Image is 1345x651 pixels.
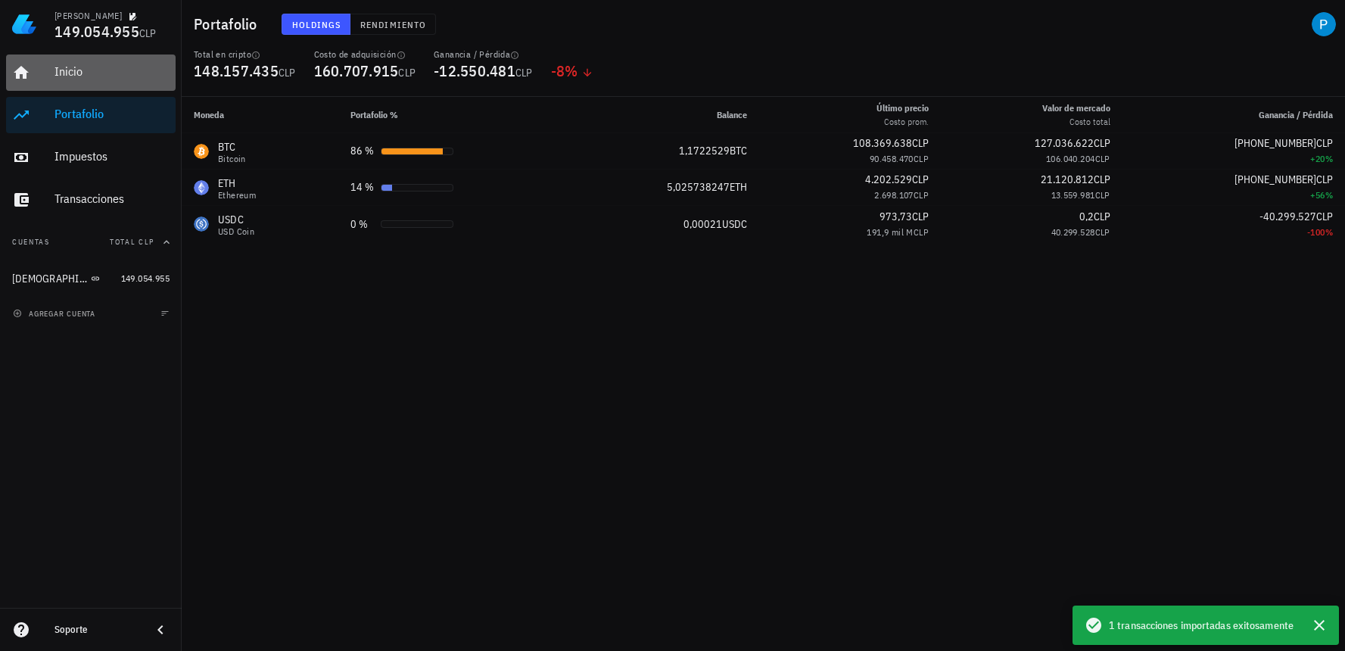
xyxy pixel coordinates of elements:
[194,48,296,61] div: Total en cripto
[867,226,913,238] span: 191,9 mil M
[1135,151,1333,167] div: +20
[398,66,416,79] span: CLP
[551,64,593,79] div: -8
[218,176,256,191] div: ETH
[121,273,170,284] span: 149.054.955
[853,136,912,150] span: 108.369.638
[6,182,176,218] a: Transacciones
[194,180,209,195] div: ETH-icon
[912,210,929,223] span: CLP
[360,19,426,30] span: Rendimiento
[16,309,95,319] span: agregar cuenta
[912,136,929,150] span: CLP
[679,144,730,157] span: 1,1722529
[314,48,416,61] div: Costo de adquisición
[194,216,209,232] div: USDC-icon
[1051,226,1095,238] span: 40.299.528
[515,66,533,79] span: CLP
[54,624,139,636] div: Soporte
[1312,12,1336,36] div: avatar
[350,143,375,159] div: 86 %
[139,26,157,40] span: CLP
[282,14,351,35] button: Holdings
[54,64,170,79] div: Inicio
[194,109,224,120] span: Moneda
[1095,226,1110,238] span: CLP
[1135,225,1333,240] div: -100
[914,226,929,238] span: CLP
[1135,188,1333,203] div: +56
[880,210,912,223] span: 973,73
[1079,210,1094,223] span: 0,2
[667,180,730,194] span: 5,025738247
[350,216,375,232] div: 0 %
[876,115,929,129] div: Costo prom.
[1259,109,1333,120] span: Ganancia / Pérdida
[1109,617,1294,634] span: 1 transacciones importadas exitosamente
[434,61,515,81] span: -12.550.481
[1094,136,1110,150] span: CLP
[1316,173,1333,186] span: CLP
[717,109,747,120] span: Balance
[54,10,122,22] div: [PERSON_NAME]
[6,97,176,133] a: Portafolio
[54,107,170,121] div: Portafolio
[218,139,246,154] div: BTC
[9,306,102,321] button: agregar cuenta
[194,12,263,36] h1: Portafolio
[1046,153,1094,164] span: 106.040.204
[6,55,176,91] a: Inicio
[1094,210,1110,223] span: CLP
[1042,115,1110,129] div: Costo total
[870,153,914,164] span: 90.458.470
[54,149,170,164] div: Impuestos
[218,227,254,236] div: USD Coin
[6,224,176,260] button: CuentasTotal CLP
[1316,210,1333,223] span: CLP
[110,237,154,247] span: Total CLP
[279,66,296,79] span: CLP
[218,154,246,164] div: Bitcoin
[314,61,399,81] span: 160.707.915
[876,101,929,115] div: Último precio
[730,144,747,157] span: BTC
[865,173,912,186] span: 4.202.529
[912,173,929,186] span: CLP
[565,61,578,81] span: %
[1325,189,1333,201] span: %
[683,217,722,231] span: 0,00021
[350,109,398,120] span: Portafolio %
[12,12,36,36] img: LedgiFi
[914,189,929,201] span: CLP
[1035,136,1094,150] span: 127.036.622
[182,97,338,133] th: Moneda
[914,153,929,164] span: CLP
[874,189,914,201] span: 2.698.107
[54,192,170,206] div: Transacciones
[722,217,747,231] span: USDC
[194,61,279,81] span: 148.157.435
[194,144,209,159] div: BTC-icon
[350,179,375,195] div: 14 %
[1042,101,1110,115] div: Valor de mercado
[54,21,139,42] span: 149.054.955
[1051,189,1095,201] span: 13.559.981
[350,14,436,35] button: Rendimiento
[570,97,760,133] th: Balance: Sin ordenar. Pulse para ordenar de forma ascendente.
[6,139,176,176] a: Impuestos
[1234,173,1316,186] span: [PHONE_NUMBER]
[1122,97,1345,133] th: Ganancia / Pérdida: Sin ordenar. Pulse para ordenar de forma ascendente.
[12,273,88,285] div: [DEMOGRAPHIC_DATA]
[1041,173,1094,186] span: 21.120.812
[1259,210,1316,223] span: -40.299.527
[1094,173,1110,186] span: CLP
[1095,153,1110,164] span: CLP
[218,212,254,227] div: USDC
[218,191,256,200] div: Ethereum
[1234,136,1316,150] span: [PHONE_NUMBER]
[434,48,533,61] div: Ganancia / Pérdida
[1325,153,1333,164] span: %
[6,260,176,297] a: [DEMOGRAPHIC_DATA] 149.054.955
[730,180,747,194] span: ETH
[338,97,569,133] th: Portafolio %: Sin ordenar. Pulse para ordenar de forma ascendente.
